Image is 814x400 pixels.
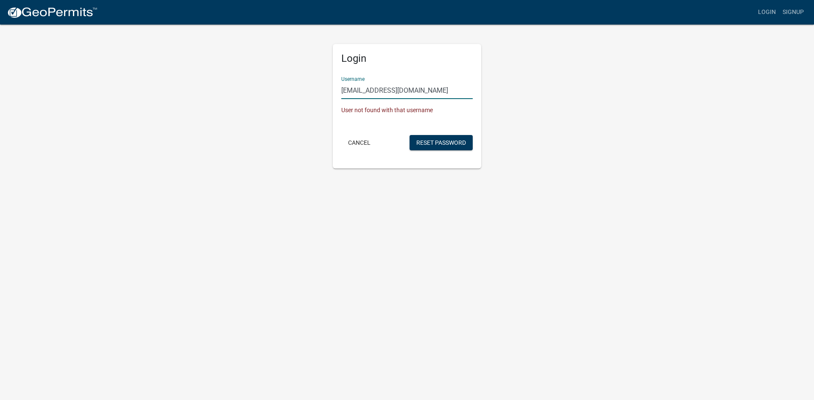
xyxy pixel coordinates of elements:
button: Reset Password [410,135,473,150]
button: Cancel [341,135,377,150]
a: Login [755,4,779,20]
h5: Login [341,52,473,65]
div: User not found with that username [341,106,473,115]
a: Signup [779,4,807,20]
